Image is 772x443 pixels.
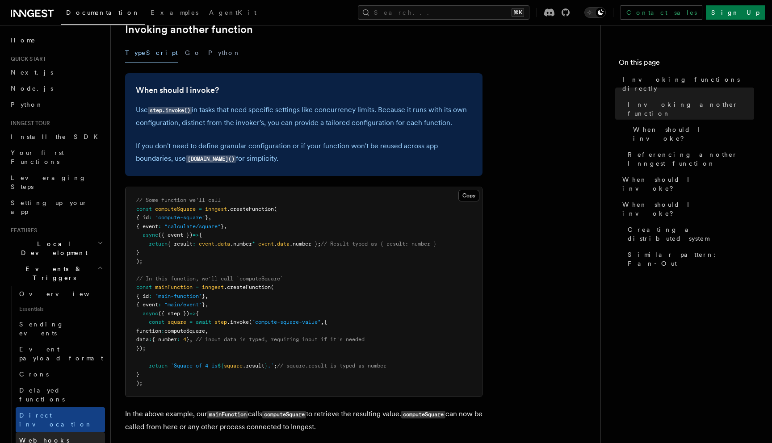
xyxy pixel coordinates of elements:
[202,301,205,308] span: }
[230,241,252,247] span: .number
[151,9,198,16] span: Examples
[321,319,324,325] span: ,
[16,316,105,341] a: Sending events
[289,241,321,247] span: .number };
[11,36,36,45] span: Home
[168,241,193,247] span: { result
[622,175,754,193] span: When should I invoke?
[11,174,86,190] span: Leveraging Steps
[199,206,202,212] span: =
[277,241,289,247] span: data
[155,284,193,290] span: mainFunction
[183,336,186,343] span: 4
[196,319,211,325] span: await
[16,407,105,432] a: Direct invocation
[205,301,208,308] span: ,
[16,302,105,316] span: Essentials
[149,214,152,221] span: :
[136,328,161,334] span: function
[205,206,227,212] span: inngest
[171,363,218,369] span: `Square of 4 is
[7,227,37,234] span: Features
[125,23,253,36] a: Invoking another function
[227,319,249,325] span: .invoke
[7,145,105,170] a: Your first Functions
[7,120,50,127] span: Inngest tour
[11,101,43,108] span: Python
[202,293,205,299] span: }
[11,69,53,76] span: Next.js
[168,319,186,325] span: square
[7,80,105,96] a: Node.js
[193,241,196,247] span: :
[136,284,152,290] span: const
[11,133,103,140] span: Install the SDK
[125,43,178,63] button: TypeScript
[271,284,274,290] span: (
[7,236,105,261] button: Local Development
[149,241,168,247] span: return
[16,341,105,366] a: Event payload format
[189,336,193,343] span: ,
[324,319,327,325] span: {
[7,195,105,220] a: Setting up your app
[249,319,252,325] span: (
[136,336,149,343] span: data
[277,363,386,369] span: // square.result is typed as number
[143,310,158,317] span: async
[628,225,754,243] span: Creating a distributed system
[218,363,224,369] span: ${
[218,241,230,247] span: data
[706,5,765,20] a: Sign Up
[321,241,436,247] span: // Result typed as { result: number }
[7,170,105,195] a: Leveraging Steps
[136,140,472,165] p: If you don't need to define granular configuration or if your function won't be reused across app...
[202,284,224,290] span: inngest
[208,214,211,221] span: ,
[262,411,306,418] code: computeSquare
[136,249,139,255] span: }
[214,241,218,247] span: .
[164,223,221,230] span: "calculate/square"
[164,328,205,334] span: computeSquare
[125,408,482,433] p: In the above example, our calls to retrieve the resulting value. can now be called from here or a...
[204,3,262,24] a: AgentKit
[221,223,224,230] span: }
[619,71,754,96] a: Invoking functions directly
[199,232,202,238] span: {
[155,206,196,212] span: computeSquare
[252,319,321,325] span: "compute-square-value"
[149,319,164,325] span: const
[224,223,227,230] span: ,
[158,232,193,238] span: ({ event })
[205,293,208,299] span: ,
[243,363,264,369] span: .result
[624,247,754,272] a: Similar pattern: Fan-Out
[177,336,180,343] span: :
[622,200,754,218] span: When should I invoke?
[264,363,268,369] span: }
[11,85,53,92] span: Node.js
[19,321,64,337] span: Sending events
[205,328,208,334] span: ,
[196,336,365,343] span: // input data is typed, requiring input if it's needed
[136,258,143,264] span: );
[196,310,199,317] span: {
[628,100,754,118] span: Invoking another function
[155,293,202,299] span: "main-function"
[358,5,529,20] button: Search...⌘K
[258,241,274,247] span: event
[143,232,158,238] span: async
[149,363,168,369] span: return
[158,223,161,230] span: :
[19,290,111,297] span: Overview
[136,84,219,96] a: When should I invoke?
[186,155,236,163] code: [DOMAIN_NAME]()
[11,199,88,215] span: Setting up your app
[624,221,754,247] a: Creating a distributed system
[7,261,105,286] button: Events & Triggers
[624,96,754,121] a: Invoking another function
[7,96,105,113] a: Python
[66,9,140,16] span: Documentation
[152,336,177,343] span: { number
